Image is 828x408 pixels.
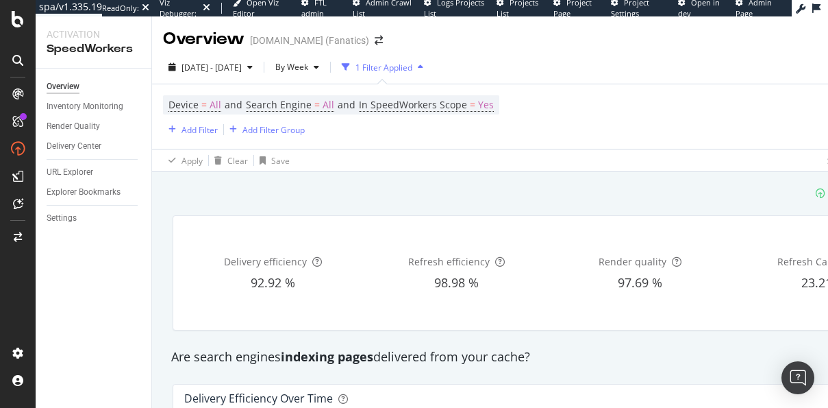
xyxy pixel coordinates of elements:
button: Add Filter [163,121,218,138]
div: arrow-right-arrow-left [375,36,383,45]
span: and [338,98,355,111]
span: Search Engine [246,98,312,111]
div: Render Quality [47,119,100,134]
div: Overview [47,80,79,94]
span: Device [168,98,199,111]
div: Apply [181,155,203,167]
span: [DATE] - [DATE] [181,62,242,73]
a: Overview [47,80,142,94]
span: Yes [478,95,494,115]
div: Add Filter Group [242,124,305,136]
span: and [225,98,242,111]
div: SpeedWorkers [47,41,140,57]
div: [DOMAIN_NAME] (Fanatics) [250,34,369,47]
a: Settings [47,211,142,226]
span: All [210,95,221,115]
strong: indexing pages [281,348,373,365]
div: ReadOnly: [102,3,139,14]
div: Clear [227,155,248,167]
span: All [323,95,334,115]
span: By Week [270,61,308,73]
button: Save [254,149,290,171]
div: Save [271,155,290,167]
a: URL Explorer [47,165,142,180]
div: Inventory Monitoring [47,99,123,114]
span: In SpeedWorkers Scope [359,98,467,111]
a: Explorer Bookmarks [47,185,142,200]
span: 92.92 % [251,274,295,291]
div: Explorer Bookmarks [47,185,121,200]
a: Delivery Center [47,139,142,154]
div: Delivery Center [47,139,101,154]
span: 98.98 % [434,274,479,291]
div: Settings [47,211,77,226]
div: Add Filter [181,124,218,136]
button: 1 Filter Applied [336,56,429,78]
div: Open Intercom Messenger [781,361,814,394]
span: = [314,98,320,111]
span: Delivery efficiency [224,255,307,268]
button: [DATE] - [DATE] [163,56,258,78]
span: = [470,98,475,111]
a: Inventory Monitoring [47,99,142,114]
span: 97.69 % [618,274,662,291]
div: Delivery Efficiency over time [184,392,333,405]
div: Overview [163,27,244,51]
button: Clear [209,149,248,171]
button: Add Filter Group [224,121,305,138]
span: = [201,98,207,111]
div: Activation [47,27,140,41]
span: Refresh efficiency [408,255,490,268]
div: URL Explorer [47,165,93,180]
a: Render Quality [47,119,142,134]
div: 1 Filter Applied [355,62,412,73]
button: Apply [163,149,203,171]
button: By Week [270,56,325,78]
span: Render quality [599,255,666,268]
